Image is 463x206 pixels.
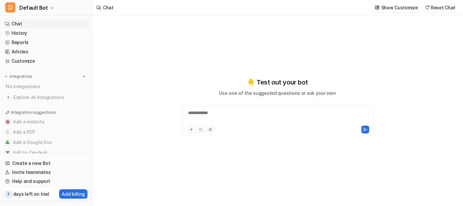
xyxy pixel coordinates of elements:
[19,3,48,12] span: Default Bot
[10,74,32,79] p: Integrations
[3,57,90,66] a: Customize
[3,168,90,177] a: Invite teammates
[6,120,10,124] img: Add a website
[103,4,113,11] div: Chat
[6,130,10,134] img: Add a PDF
[425,5,430,10] img: reset
[423,3,458,12] button: Reset Chat
[82,74,86,79] img: menu_add.svg
[247,77,308,87] p: 👇 Test out your bot
[3,29,90,38] a: History
[4,74,8,79] img: expand menu
[5,94,12,101] img: explore all integrations
[3,137,90,148] button: Add a Google DocAdd a Google Doc
[3,19,90,28] a: Chat
[3,117,90,127] button: Add a websiteAdd a website
[381,4,418,11] p: Show Customize
[6,140,10,144] img: Add a Google Doc
[11,110,56,115] p: Integration suggestions
[3,127,90,137] button: Add a PDFAdd a PDF
[3,47,90,56] a: Articles
[3,93,90,102] a: Explore all integrations
[3,73,34,80] button: Integrations
[5,2,15,13] span: D
[3,177,90,186] a: Help and support
[6,151,10,155] img: Add to Zendesk
[14,92,87,103] span: Explore all integrations
[3,148,90,158] button: Add to ZendeskAdd to Zendesk
[375,5,379,10] img: customize
[7,192,10,197] p: 7
[219,90,336,96] p: Use one of the suggested questions or ask your own
[13,191,49,197] p: days left on trial
[59,189,87,199] button: Add billing
[3,159,90,168] a: Create a new Bot
[3,38,90,47] a: Reports
[62,191,85,197] p: Add billing
[4,81,90,92] div: No integrations
[373,3,421,12] button: Show Customize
